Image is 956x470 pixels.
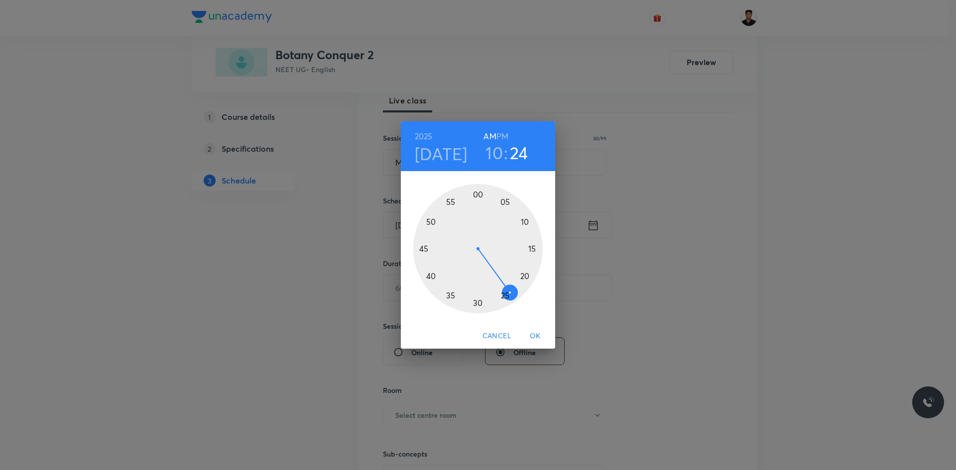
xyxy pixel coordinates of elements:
[510,142,528,163] button: 24
[523,330,547,342] span: OK
[482,330,511,342] span: Cancel
[485,142,503,163] button: 10
[483,129,496,143] button: AM
[504,142,508,163] h3: :
[415,129,433,143] button: 2025
[478,327,515,345] button: Cancel
[496,129,508,143] button: PM
[519,327,551,345] button: OK
[415,143,468,164] button: [DATE]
